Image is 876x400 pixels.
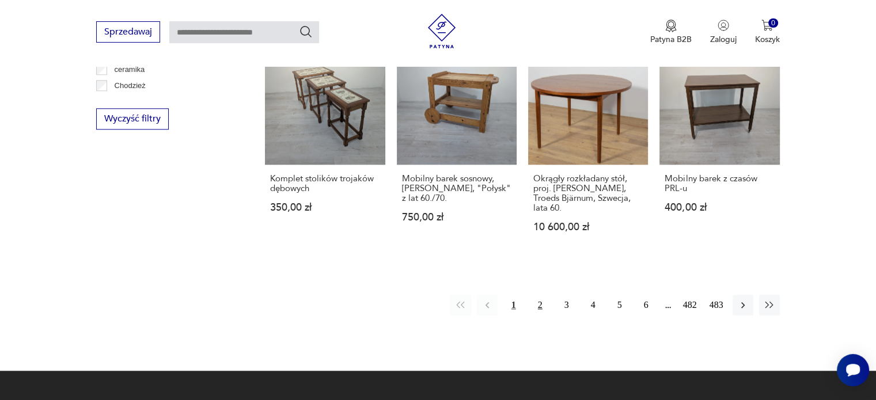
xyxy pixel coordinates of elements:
[583,295,604,315] button: 4
[710,34,737,45] p: Zaloguj
[265,45,385,254] a: Komplet stolików trojaków dębowychKomplet stolików trojaków dębowych350,00 zł
[837,354,869,386] iframe: Smartsupp widget button
[768,18,778,28] div: 0
[96,21,160,43] button: Sprzedawaj
[402,212,511,222] p: 750,00 zł
[270,203,380,212] p: 350,00 zł
[533,174,643,213] h3: Okrągły rozkładany stół, proj. [PERSON_NAME], Troeds Bjärnum, Szwecja, lata 60.
[636,295,657,315] button: 6
[650,34,692,45] p: Patyna B2B
[755,34,780,45] p: Koszyk
[533,222,643,232] p: 10 600,00 zł
[96,108,169,129] button: Wyczyść filtry
[397,45,517,254] a: Mobilny barek sosnowy, Yngve Ekstrom, "Połysk" z lat 60./70.Mobilny barek sosnowy, [PERSON_NAME],...
[556,295,577,315] button: 3
[755,20,780,45] button: 0Koszyk
[680,295,700,315] button: 482
[659,45,779,254] a: Mobilny barek z czasów PRL-uMobilny barek z czasów PRL-u400,00 zł
[402,174,511,203] h3: Mobilny barek sosnowy, [PERSON_NAME], "Połysk" z lat 60./70.
[650,20,692,45] button: Patyna B2B
[650,20,692,45] a: Ikona medaluPatyna B2B
[115,63,145,76] p: ceramika
[710,20,737,45] button: Zaloguj
[270,174,380,193] h3: Komplet stolików trojaków dębowych
[665,203,774,212] p: 400,00 zł
[530,295,551,315] button: 2
[665,20,677,32] img: Ikona medalu
[503,295,524,315] button: 1
[424,14,459,48] img: Patyna - sklep z meblami i dekoracjami vintage
[665,174,774,193] h3: Mobilny barek z czasów PRL-u
[115,79,146,92] p: Chodzież
[528,45,648,254] a: KlasykOkrągły rozkładany stół, proj. N. Jonsson, Troeds Bjärnum, Szwecja, lata 60.Okrągły rozkład...
[96,29,160,37] a: Sprzedawaj
[706,295,727,315] button: 483
[115,96,143,108] p: Ćmielów
[299,25,313,39] button: Szukaj
[761,20,773,31] img: Ikona koszyka
[609,295,630,315] button: 5
[718,20,729,31] img: Ikonka użytkownika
